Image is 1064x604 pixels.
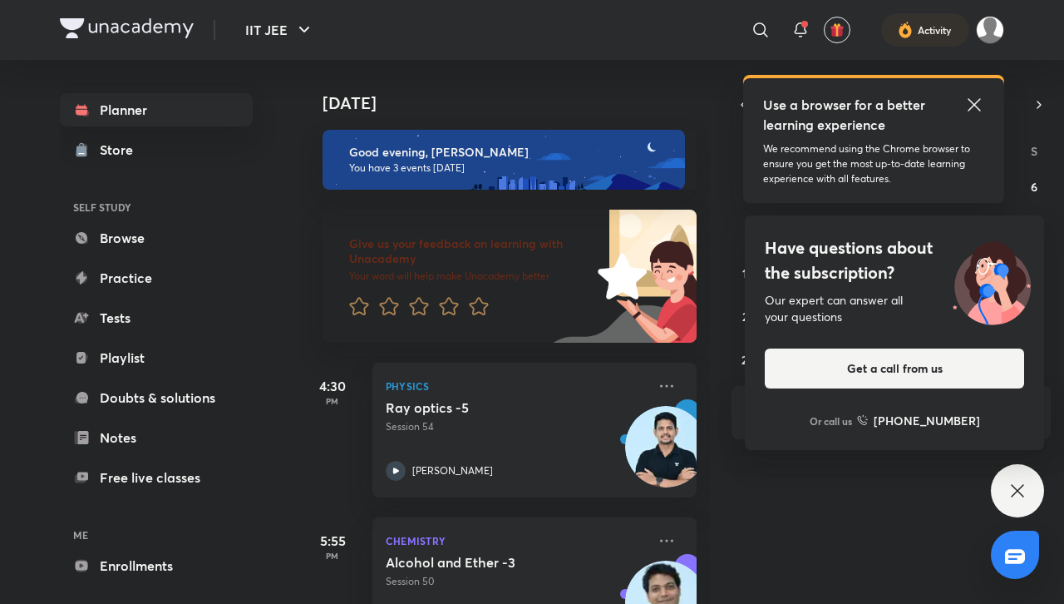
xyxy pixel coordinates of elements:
[735,303,761,329] button: September 21, 2025
[742,265,754,281] abbr: September 14, 2025
[741,352,754,368] abbr: September 28, 2025
[386,531,647,551] p: Chemistry
[765,235,1024,285] h4: Have questions about the subscription?
[299,396,366,406] p: PM
[898,20,913,40] img: activity
[299,551,366,561] p: PM
[386,376,647,396] p: Physics
[765,349,1024,389] button: Get a call from us
[735,346,761,373] button: September 28, 2025
[939,235,1044,325] img: ttu_illustration_new.svg
[386,399,593,416] h5: Ray optics -5
[824,17,850,43] button: avatar
[60,133,253,166] a: Store
[386,574,647,589] p: Session 50
[323,130,685,190] img: evening
[60,261,253,295] a: Practice
[60,421,253,454] a: Notes
[857,412,980,429] a: [PHONE_NUMBER]
[810,413,852,428] p: Or call us
[735,260,761,286] button: September 14, 2025
[541,210,697,343] img: feedback_image
[60,221,253,255] a: Browse
[386,419,647,434] p: Session 54
[386,554,593,571] h5: Alcohol and Ether -3
[60,549,253,582] a: Enrollments
[1031,143,1037,159] abbr: Saturday
[1031,179,1037,195] abbr: September 6, 2025
[60,18,194,38] img: Company Logo
[60,93,253,126] a: Planner
[299,376,366,396] h5: 4:30
[735,216,761,243] button: September 7, 2025
[763,141,984,186] p: We recommend using the Chrome browser to ensure you get the most up-to-date learning experience w...
[765,292,1024,325] div: Our expert can answer all your questions
[60,381,253,414] a: Doubts & solutions
[60,193,253,221] h6: SELF STUDY
[299,531,366,551] h5: 5:55
[60,301,253,334] a: Tests
[742,309,753,324] abbr: September 21, 2025
[349,236,592,266] h6: Give us your feedback on learning with Unacademy
[60,461,253,494] a: Free live classes
[412,463,493,478] p: [PERSON_NAME]
[763,95,929,135] h5: Use a browser for a better learning experience
[100,140,143,160] div: Store
[349,161,670,175] p: You have 3 events [DATE]
[349,270,592,283] p: Your word will help make Unacademy better
[830,22,845,37] img: avatar
[60,521,253,549] h6: ME
[60,341,253,374] a: Playlist
[349,145,670,160] h6: Good evening, [PERSON_NAME]
[235,13,324,47] button: IIT JEE
[1021,173,1047,200] button: September 6, 2025
[874,412,980,429] h6: [PHONE_NUMBER]
[323,93,713,113] h4: [DATE]
[976,16,1004,44] img: Tilak Soneji
[60,18,194,42] a: Company Logo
